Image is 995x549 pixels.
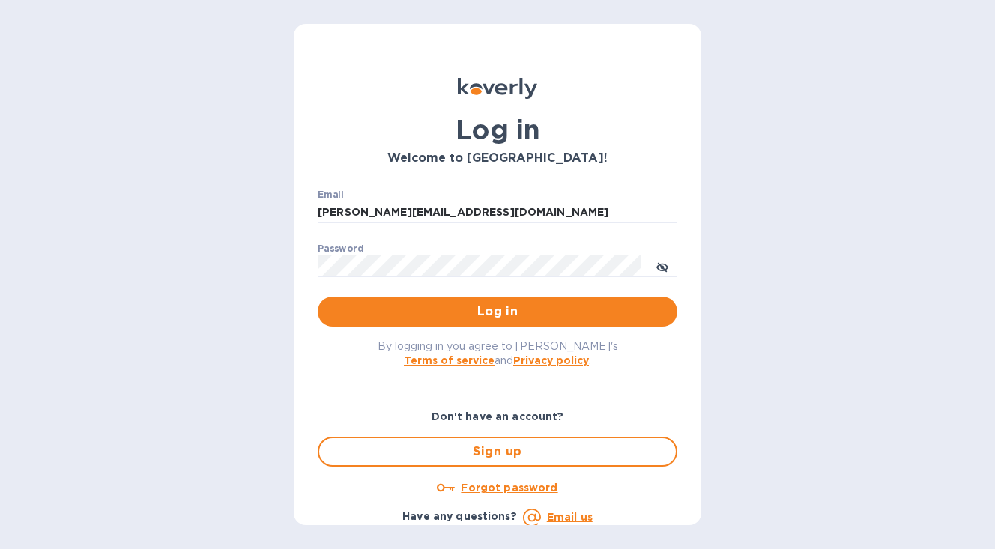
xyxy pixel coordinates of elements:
b: Have any questions? [402,510,517,522]
label: Email [318,190,344,199]
b: Don't have an account? [432,410,564,422]
img: Koverly [458,78,537,99]
h1: Log in [318,114,677,145]
label: Password [318,244,363,253]
button: toggle password visibility [647,251,677,281]
a: Email us [547,511,593,523]
u: Forgot password [461,482,557,494]
button: Sign up [318,437,677,467]
input: Enter email address [318,201,677,224]
span: Log in [330,303,665,321]
a: Privacy policy [513,354,589,366]
h3: Welcome to [GEOGRAPHIC_DATA]! [318,151,677,166]
span: By logging in you agree to [PERSON_NAME]'s and . [378,340,618,366]
a: Terms of service [404,354,495,366]
span: Sign up [331,443,664,461]
button: Log in [318,297,677,327]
